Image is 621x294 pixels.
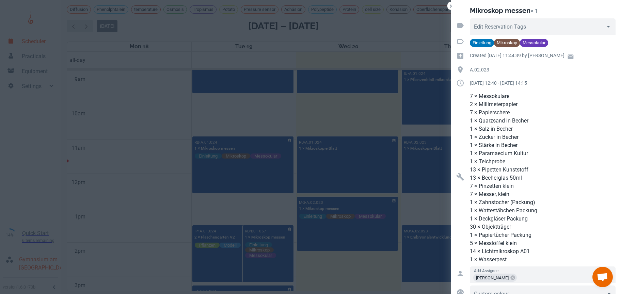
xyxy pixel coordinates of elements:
svg: Duration [456,79,464,87]
svg: Creation time [456,52,464,60]
p: 1 × Teichprobe [470,158,616,166]
span: Mikroskop [494,39,520,46]
p: 1 × Papiertücher Packung [470,231,616,239]
p: 13 × Becherglas 50ml [470,174,616,182]
svg: Activity tags [456,37,464,46]
p: 1 × Deckgläser Packung [470,215,616,223]
span: Messokular [520,39,548,46]
p: 1 × Quarzsand in Becher [470,117,616,125]
p: 30 × Objektträger [470,223,616,231]
button: Open [604,22,613,31]
p: [DATE] 12:40 - [DATE] 14:15 [470,79,616,87]
a: Chat öffnen [592,267,613,287]
p: 7 × Messokulare [470,92,616,100]
p: 1 × Zahnstocher (Packung) [470,198,616,207]
span: Einleitung [470,39,494,46]
svg: Reservation tags [456,21,464,30]
p: Created [DATE] 11:44:39 by [PERSON_NAME] [470,52,564,59]
h2: Mikroskop messen [470,6,530,15]
p: 7 × Papierschere [470,109,616,117]
svg: Location [456,66,464,74]
p: 7 × Messer, klein [470,190,616,198]
button: Close [447,3,454,10]
p: 14 × Lichtmikroskop A01 [470,247,616,256]
p: 1 × Zucker in Becher [470,133,616,141]
label: Add Assignee [474,268,498,274]
p: 7 × Pinzetten klein [470,182,616,190]
p: 1 × Wattestäbchen Packung [470,207,616,215]
p: × 1 [530,8,538,14]
p: 5 × Messlöffel klein [470,239,616,247]
p: 1 × Salz in Becher [470,125,616,133]
div: [PERSON_NAME] [473,274,517,282]
p: 1 × Paramaecium Kultur [470,149,616,158]
p: 2 × Millimeterpapier [470,100,616,109]
p: 13 × Pipetten Kunststoff [470,166,616,174]
span: [PERSON_NAME] [473,274,511,282]
svg: Resources [456,173,464,181]
p: A.02.023 [470,66,616,73]
a: Email user [564,51,577,63]
p: 1 × Wasserpest [470,256,616,264]
p: 1 × Stärke in Becher [470,141,616,149]
svg: Assigned to [456,269,464,278]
